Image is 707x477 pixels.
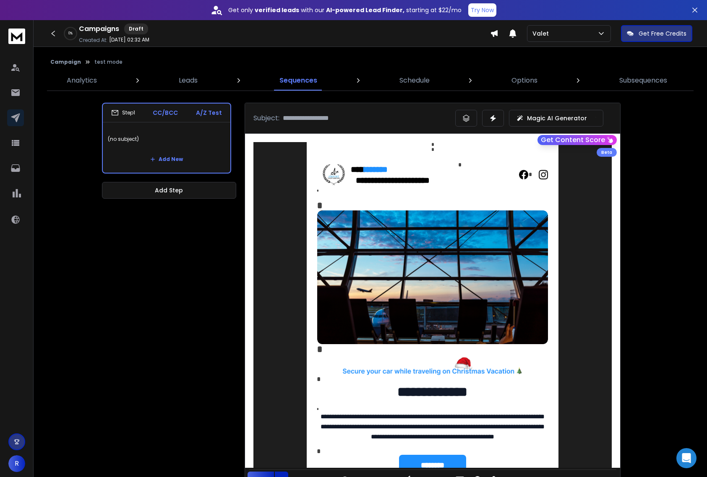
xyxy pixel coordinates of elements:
[279,75,317,86] p: Sequences
[274,70,322,91] a: Sequences
[179,75,198,86] p: Leads
[111,109,135,117] div: Step 1
[537,135,617,145] button: Get Content Score
[255,6,299,14] strong: verified leads
[471,6,494,14] p: Try Now
[519,170,529,179] img: gVQqvpcoRQWuHfTJxRm8BzBAbOIRDA.png
[614,70,672,91] a: Subsequences
[94,59,123,65] p: test mode
[394,70,435,91] a: Schedule
[511,75,537,86] p: Options
[506,70,543,91] a: Options
[109,36,149,43] p: [DATE] 02:32 AM
[143,151,190,168] button: Add New
[538,170,548,179] img: nTRKFCtsaJw1xhrYPPgXGvUy6Hn4wh.png
[621,25,692,42] button: Get Free Credits
[79,24,119,34] h1: Campaigns
[153,109,178,117] p: CC/BCC
[326,6,404,14] strong: AI-powered Lead Finder,
[317,210,548,344] img: UsLc68y8TnyYWTiAPFAYVrWp1xfYjl.png
[8,455,25,472] button: R
[102,103,231,174] li: Step1CC/BCCA/Z Test(no subject)Add New
[62,70,102,91] a: Analytics
[468,3,496,17] button: Try Now
[102,182,236,199] button: Add Step
[253,113,279,123] p: Subject:
[124,23,148,34] div: Draft
[79,37,107,44] p: Created At:
[532,29,552,38] p: Valet
[67,75,97,86] p: Analytics
[50,59,81,65] button: Campaign
[196,109,222,117] p: A/Z Test
[228,6,462,14] p: Get only with our starting at $22/mo
[527,114,587,122] p: Magic AI Generator
[317,160,351,189] img: nQ7jbSPffYVyBqkIDl5wYalkcSIvXd.png
[8,29,25,44] img: logo
[509,110,603,127] button: Magic AI Generator
[174,70,203,91] a: Leads
[399,75,430,86] p: Schedule
[108,127,225,151] p: (no subject)
[619,75,667,86] p: Subsequences
[597,148,617,157] div: Beta
[68,31,73,36] p: 0 %
[676,448,697,468] div: Open Intercom Messenger
[317,354,548,376] img: dLiRi9eRXmRYzFSzxeEaRbbI2uPhrI.png
[639,29,686,38] p: Get Free Credits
